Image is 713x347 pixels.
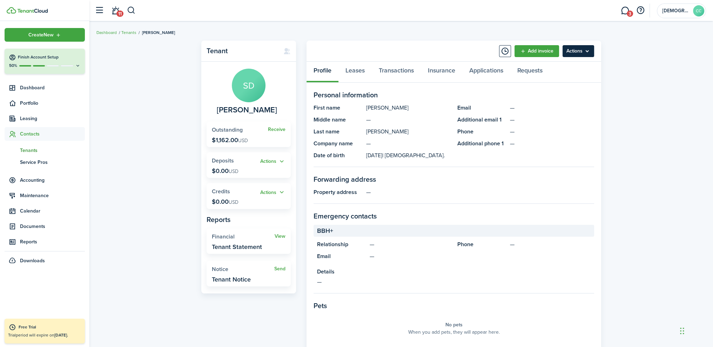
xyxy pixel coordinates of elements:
a: Requests [510,62,550,83]
panel-main-title: Property address [314,188,363,196]
a: Receive [268,127,285,132]
button: Actions [260,188,285,196]
panel-main-title: Email [457,104,506,112]
panel-main-title: Phone [457,240,506,249]
panel-main-title: Relationship [317,240,366,249]
p: $0.00 [212,167,238,174]
p: Trial [8,332,81,338]
panel-main-placeholder-title: No pets [445,321,463,328]
menu-btn: Actions [563,45,594,57]
button: Actions [260,158,285,166]
widget-stats-description: Tenant Statement [212,243,262,250]
panel-main-description: — [370,240,450,249]
iframe: Chat Widget [678,313,713,347]
panel-main-title: Details [317,268,591,276]
span: Leasing [20,115,85,122]
span: Calendar [20,207,85,215]
span: Create New [28,33,54,37]
a: Applications [462,62,510,83]
panel-main-subtitle: Reports [207,214,291,225]
span: Documents [20,223,85,230]
p: $1,162.00 [212,137,248,144]
button: Search [127,5,136,16]
button: Open menu [5,28,85,42]
span: USD [229,168,238,175]
widget-stats-description: Tenant Notice [212,276,251,283]
panel-main-description: — [366,188,594,196]
a: Free TrialTrialperiod will expire on[DATE]. [5,319,85,343]
panel-main-description: — [366,116,450,124]
panel-main-title: Date of birth [314,151,363,160]
widget-stats-title: Financial [212,234,275,240]
img: TenantCloud [17,9,48,13]
a: Dashboard [5,81,85,95]
a: Tenants [5,144,85,156]
widget-stats-title: Notice [212,266,274,272]
span: [PERSON_NAME] [142,29,175,36]
span: Reports [20,238,85,245]
span: Dashboard [20,84,85,91]
h4: Finish Account Setup [18,54,81,60]
span: Downloads [20,257,45,264]
span: Accounting [20,176,85,184]
p: $0.00 [212,198,238,205]
panel-main-title: Additional phone 1 [457,139,506,148]
p: 50% [9,63,18,69]
a: Dashboard [96,29,117,36]
span: Portfolio [20,99,85,107]
a: Notifications [109,2,122,20]
panel-main-section-title: Pets [314,300,594,311]
panel-main-title: Company name [314,139,363,148]
button: Open menu [260,158,285,166]
panel-main-description: — [317,278,591,286]
panel-main-title: Email [317,252,366,261]
panel-main-placeholder-description: When you add pets, they will appear here. [408,328,500,336]
span: Catholic Charities of Northern Nevada [662,8,690,13]
button: Open menu [260,188,285,196]
span: period will expire on [16,332,68,338]
b: [DATE]. [54,332,68,338]
panel-main-section-title: Emergency contacts [314,211,594,221]
panel-main-title: First name [314,104,363,112]
span: 3 [627,11,633,17]
span: | [DEMOGRAPHIC_DATA]. [382,151,445,159]
panel-main-section-title: Personal information [314,90,594,100]
span: Tenants [20,147,85,154]
panel-main-title: Middle name [314,116,363,124]
panel-main-section-title: Forwarding address [314,174,594,185]
span: USD [229,199,238,206]
a: View [275,234,285,239]
span: Service Pros [20,159,85,166]
panel-main-title: Additional email 1 [457,116,506,124]
a: Insurance [421,62,462,83]
panel-main-title: Last name [314,127,363,136]
a: Reports [5,235,85,249]
panel-main-description: [PERSON_NAME] [366,127,450,136]
button: Finish Account Setup50% [5,49,85,74]
a: Messaging [618,2,632,20]
avatar-text: CC [693,5,704,16]
span: USD [238,137,248,144]
span: BBH+ [317,226,333,236]
a: Transactions [372,62,421,83]
span: Outstanding [212,126,243,134]
panel-main-description: — [366,139,450,148]
panel-main-title: Phone [457,127,506,136]
span: Scott Dabbs [217,106,277,114]
panel-main-description: [PERSON_NAME] [366,104,450,112]
panel-main-description: [DATE] [366,151,450,160]
button: Open sidebar [93,4,106,17]
a: Send [274,266,285,272]
span: Deposits [212,157,234,165]
div: Drag [680,320,684,341]
panel-main-title: Tenant [207,47,276,55]
avatar-text: SD [232,69,265,102]
img: TenantCloud [7,7,16,14]
span: Credits [212,187,230,195]
button: Open menu [563,45,594,57]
